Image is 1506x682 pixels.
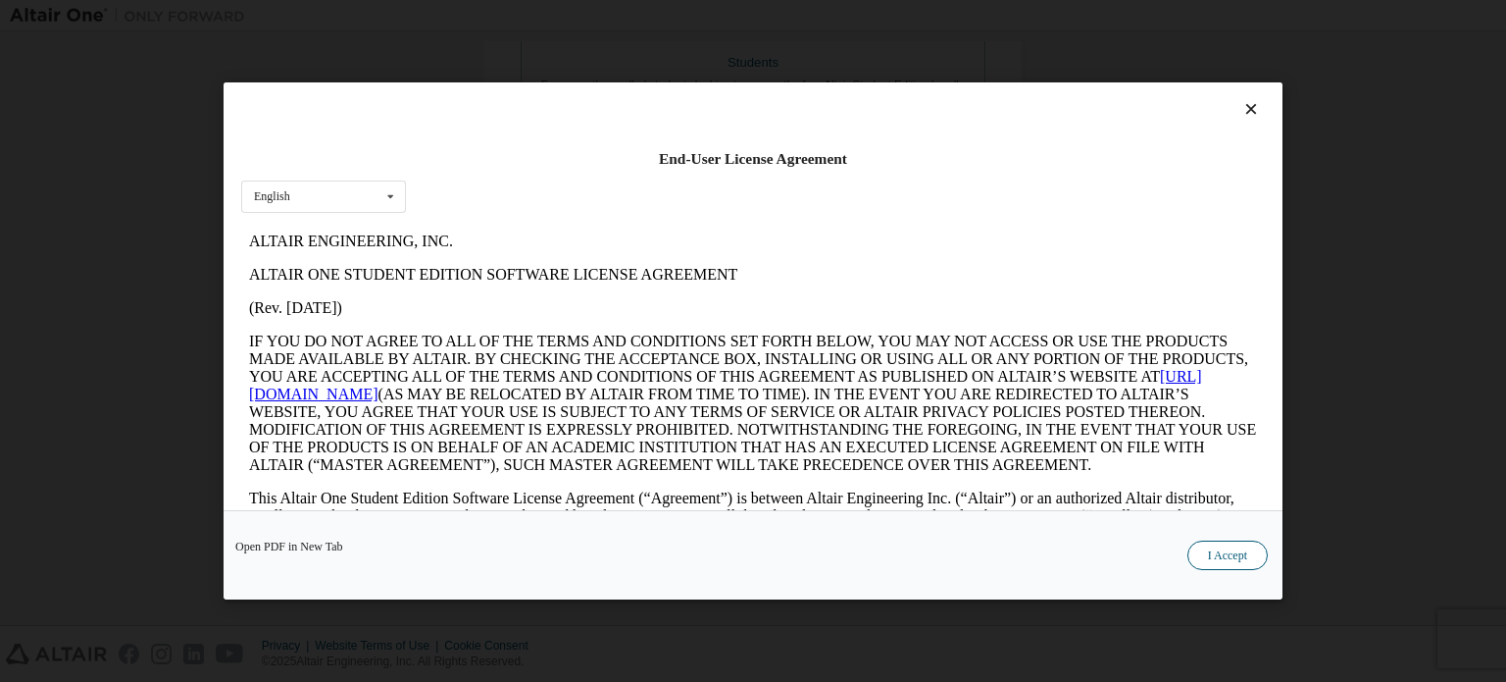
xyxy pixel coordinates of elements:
[254,190,290,202] div: English
[8,108,1016,249] p: IF YOU DO NOT AGREE TO ALL OF THE TERMS AND CONDITIONS SET FORTH BELOW, YOU MAY NOT ACCESS OR USE...
[8,143,961,178] a: [URL][DOMAIN_NAME]
[8,41,1016,59] p: ALTAIR ONE STUDENT EDITION SOFTWARE LICENSE AGREEMENT
[8,8,1016,26] p: ALTAIR ENGINEERING, INC.
[235,541,343,552] a: Open PDF in New Tab
[8,75,1016,92] p: (Rev. [DATE])
[1187,541,1268,570] button: I Accept
[8,265,1016,336] p: This Altair One Student Edition Software License Agreement (“Agreement”) is between Altair Engine...
[241,149,1265,169] div: End-User License Agreement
